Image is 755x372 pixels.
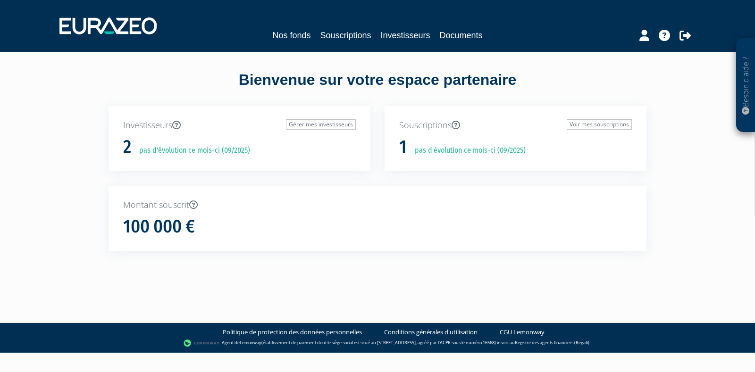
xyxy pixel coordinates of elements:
[567,119,632,130] a: Voir mes souscriptions
[286,119,356,130] a: Gérer mes investisseurs
[9,339,746,348] div: - Agent de (établissement de paiement dont le siège social est situé au [STREET_ADDRESS], agréé p...
[399,119,632,132] p: Souscriptions
[123,199,632,211] p: Montant souscrit
[440,29,483,42] a: Documents
[740,43,751,128] p: Besoin d'aide ?
[123,137,131,157] h1: 2
[223,328,362,337] a: Politique de protection des données personnelles
[272,29,310,42] a: Nos fonds
[500,328,545,337] a: CGU Lemonway
[123,217,195,237] h1: 100 000 €
[408,145,526,156] p: pas d'évolution ce mois-ci (09/2025)
[381,29,430,42] a: Investisseurs
[184,339,220,348] img: logo-lemonway.png
[59,17,157,34] img: 1732889491-logotype_eurazeo_blanc_rvb.png
[399,137,407,157] h1: 1
[320,29,371,42] a: Souscriptions
[240,339,261,346] a: Lemonway
[384,328,478,337] a: Conditions générales d'utilisation
[123,119,356,132] p: Investisseurs
[133,145,250,156] p: pas d'évolution ce mois-ci (09/2025)
[101,69,654,106] div: Bienvenue sur votre espace partenaire
[515,339,589,346] a: Registre des agents financiers (Regafi)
